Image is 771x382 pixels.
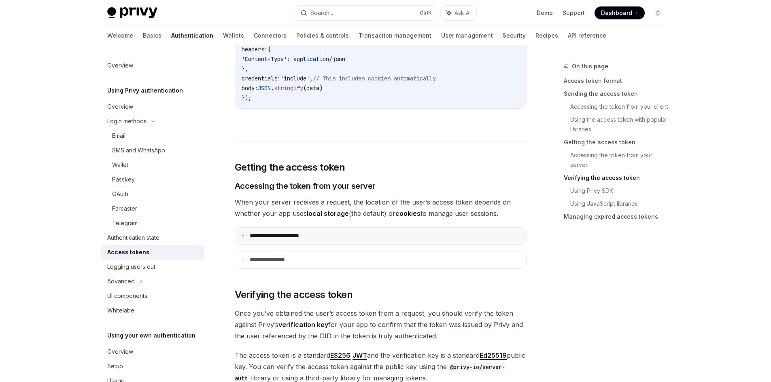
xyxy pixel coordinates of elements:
a: Whitelabel [101,303,204,318]
div: Telegram [112,218,138,228]
strong: cookies [395,209,421,217]
a: Access tokens [101,245,204,260]
div: Whitelabel [107,306,136,315]
a: SMS and WhatsApp [101,143,204,158]
strong: local storage [307,209,349,217]
a: Authentication [171,26,213,45]
a: Logging users out [101,260,204,274]
div: Passkey [112,175,135,184]
a: Sending the access token [564,87,671,100]
a: JWT [353,351,367,360]
button: Toggle dark mode [651,6,664,19]
span: 'include' [280,75,310,82]
div: UI components [107,291,147,301]
span: }); [242,94,251,101]
a: Setup [101,359,204,374]
a: Overview [101,99,204,114]
a: Demo [537,9,553,17]
span: Verifying the access token [235,288,353,301]
a: User management [441,26,493,45]
h5: Using your own authentication [107,331,195,340]
span: headers: [242,46,268,53]
span: JSON [258,84,271,92]
div: Search... [310,8,333,18]
a: ES256 [330,351,350,360]
div: Authentication state [107,233,159,243]
button: Ask AI [441,6,476,20]
span: credentials: [242,75,280,82]
span: ( [303,84,306,92]
div: Overview [107,347,133,357]
img: light logo [107,7,157,19]
button: Search...CtrlK [295,6,437,20]
h5: Using Privy authentication [107,86,183,95]
a: Passkey [101,172,204,187]
div: SMS and WhatsApp [112,146,165,155]
div: Email [112,131,125,141]
span: Ask AI [455,9,471,17]
a: Welcome [107,26,133,45]
a: Email [101,129,204,143]
a: Basics [143,26,161,45]
a: Using Privy SDK [570,184,671,197]
div: Logging users out [107,262,155,272]
span: On this page [572,61,608,71]
div: Login methods [107,116,147,126]
div: Overview [107,61,133,70]
strong: verification key [278,321,328,329]
span: 'Content-Type' [242,55,287,63]
a: Connectors [254,26,287,45]
span: Getting the access token [235,161,345,174]
a: Overview [101,58,204,73]
span: Once you’ve obtained the user’s access token from a request, you should verify the token against ... [235,308,527,342]
a: Dashboard [595,6,645,19]
a: Accessing the token from your client [570,100,671,113]
span: { [268,46,271,53]
span: : [287,55,290,63]
span: // This includes cookies automatically [313,75,436,82]
span: , [310,75,313,82]
span: ) [319,84,323,92]
a: Getting the access token [564,136,671,149]
div: Access tokens [107,247,149,257]
a: Policies & controls [296,26,349,45]
a: Farcaster [101,201,204,216]
a: UI components [101,289,204,303]
span: }, [242,65,248,72]
span: . [271,84,274,92]
a: API reference [568,26,606,45]
span: stringify [274,84,303,92]
span: Ctrl K [420,10,432,16]
span: Dashboard [601,9,632,17]
a: Verifying the access token [564,171,671,184]
a: Support [563,9,585,17]
a: Recipes [535,26,558,45]
div: Setup [107,361,123,371]
a: Telegram [101,216,204,230]
a: Accessing the token from your server [570,149,671,171]
a: Wallet [101,158,204,172]
span: body: [242,84,258,92]
a: Access token format [564,74,671,87]
a: Overview [101,344,204,359]
a: Wallets [223,26,244,45]
span: Accessing the token from your server [235,180,376,192]
a: Managing expired access tokens [564,210,671,223]
span: 'application/json' [290,55,348,63]
a: Authentication state [101,230,204,245]
a: Ed25519 [480,351,507,360]
div: Wallet [112,160,128,170]
div: Advanced [107,276,135,286]
div: Farcaster [112,204,137,213]
a: Using JavaScript libraries [570,197,671,210]
div: OAuth [112,189,128,199]
a: Transaction management [359,26,431,45]
a: OAuth [101,187,204,201]
a: Security [503,26,526,45]
span: data [306,84,319,92]
a: Using the access token with popular libraries [570,113,671,136]
div: Overview [107,102,133,112]
span: When your server receives a request, the location of the user’s access token depends on whether y... [235,196,527,219]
